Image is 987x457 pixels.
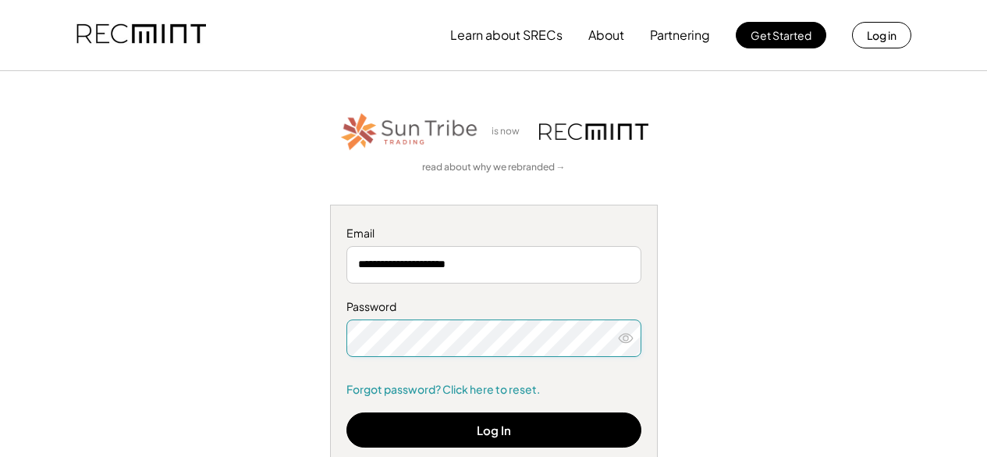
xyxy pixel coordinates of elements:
[346,412,641,448] button: Log In
[539,123,648,140] img: recmint-logotype%403x.png
[346,299,641,315] div: Password
[650,20,710,51] button: Partnering
[736,22,826,48] button: Get Started
[346,226,641,241] div: Email
[488,125,531,138] div: is now
[339,110,480,153] img: STT_Horizontal_Logo%2B-%2BColor.png
[852,22,911,48] button: Log in
[346,382,641,398] a: Forgot password? Click here to reset.
[422,161,566,174] a: read about why we rebranded →
[450,20,563,51] button: Learn about SRECs
[588,20,624,51] button: About
[76,9,206,62] img: recmint-logotype%403x.png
